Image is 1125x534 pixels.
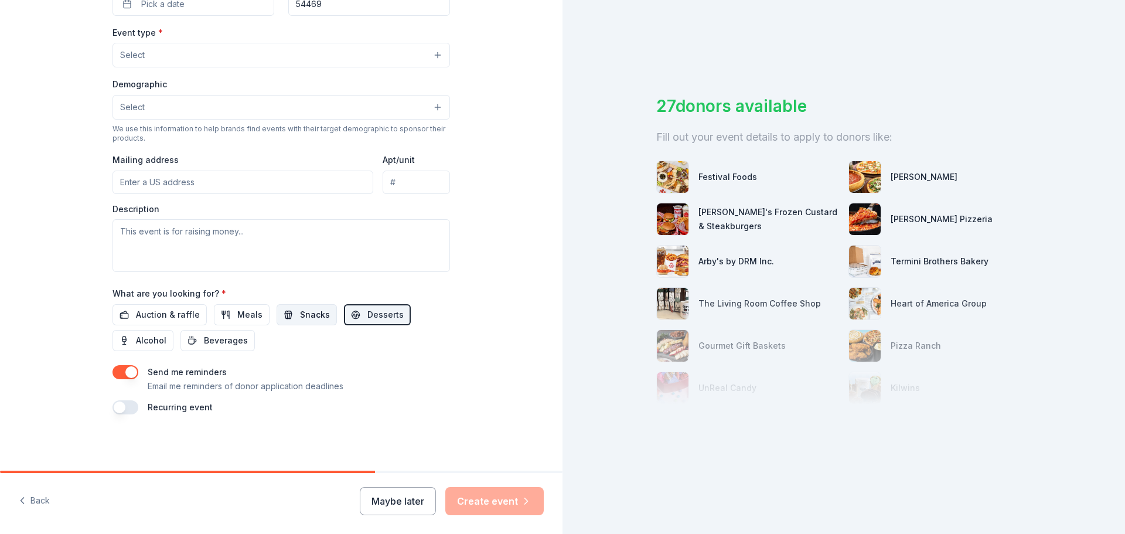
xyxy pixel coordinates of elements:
label: What are you looking for? [112,288,226,300]
img: photo for Lou Malnati's Pizzeria [849,203,881,235]
div: Arby's by DRM Inc. [698,254,774,268]
img: photo for Festival Foods [657,161,688,193]
label: Recurring event [148,402,213,412]
span: Desserts [367,308,404,322]
span: Select [120,48,145,62]
div: [PERSON_NAME] Pizzeria [891,212,993,226]
img: photo for Termini Brothers Bakery [849,246,881,277]
img: photo for Giordano's [849,161,881,193]
button: Desserts [344,304,411,325]
label: Apt/unit [383,154,415,166]
span: Alcohol [136,334,166,348]
button: Alcohol [112,330,173,351]
label: Description [112,203,159,215]
div: Festival Foods [698,170,757,184]
img: photo for Freddy's Frozen Custard & Steakburgers [657,203,688,235]
button: Auction & raffle [112,304,207,325]
label: Send me reminders [148,367,227,377]
input: # [383,171,450,194]
button: Maybe later [360,487,436,515]
p: Email me reminders of donor application deadlines [148,379,343,393]
span: Beverages [204,334,248,348]
span: Snacks [300,308,330,322]
button: Select [112,43,450,67]
div: Termini Brothers Bakery [891,254,988,268]
span: Select [120,100,145,114]
span: Meals [237,308,262,322]
input: Enter a US address [112,171,373,194]
img: photo for Arby's by DRM Inc. [657,246,688,277]
div: We use this information to help brands find events with their target demographic to sponsor their... [112,124,450,143]
div: Fill out your event details to apply to donors like: [656,128,1031,147]
button: Select [112,95,450,120]
button: Back [19,489,50,513]
label: Demographic [112,79,167,90]
label: Event type [112,27,163,39]
button: Snacks [277,304,337,325]
div: 27 donors available [656,94,1031,118]
div: [PERSON_NAME]'s Frozen Custard & Steakburgers [698,205,839,233]
span: Auction & raffle [136,308,200,322]
div: [PERSON_NAME] [891,170,957,184]
button: Meals [214,304,270,325]
label: Mailing address [112,154,179,166]
button: Beverages [180,330,255,351]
